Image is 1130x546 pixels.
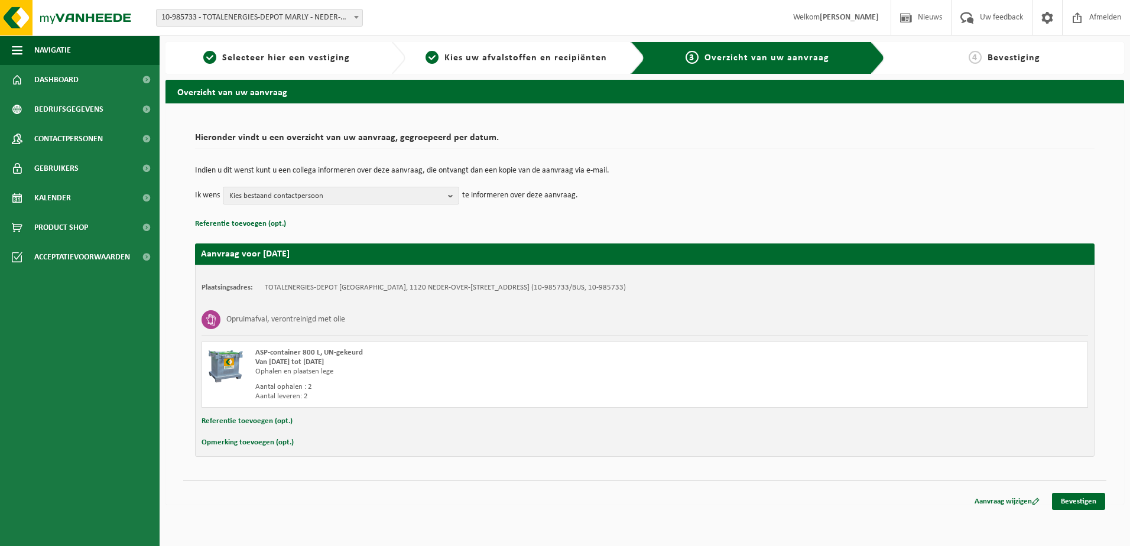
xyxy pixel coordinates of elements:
strong: Plaatsingsadres: [202,284,253,291]
span: 4 [969,51,982,64]
span: Acceptatievoorwaarden [34,242,130,272]
span: Product Shop [34,213,88,242]
span: 3 [686,51,699,64]
button: Opmerking toevoegen (opt.) [202,435,294,450]
a: Aanvraag wijzigen [966,493,1048,510]
span: Gebruikers [34,154,79,183]
span: 10-985733 - TOTALENERGIES-DEPOT MARLY - NEDER-OVER-HEEMBEEK [156,9,363,27]
span: Kalender [34,183,71,213]
img: PB-AP-0800-MET-02-01.png [208,348,243,383]
strong: Van [DATE] tot [DATE] [255,358,324,366]
span: Bedrijfsgegevens [34,95,103,124]
span: 2 [426,51,439,64]
button: Kies bestaand contactpersoon [223,187,459,204]
a: Bevestigen [1052,493,1105,510]
h3: Opruimafval, verontreinigd met olie [226,310,345,329]
span: Dashboard [34,65,79,95]
strong: [PERSON_NAME] [820,13,879,22]
h2: Overzicht van uw aanvraag [165,80,1124,103]
a: 1Selecteer hier een vestiging [171,51,382,65]
span: Contactpersonen [34,124,103,154]
span: Kies bestaand contactpersoon [229,187,443,205]
span: ASP-container 800 L, UN-gekeurd [255,349,363,356]
div: Aantal ophalen : 2 [255,382,692,392]
button: Referentie toevoegen (opt.) [202,414,293,429]
span: Overzicht van uw aanvraag [704,53,829,63]
div: Aantal leveren: 2 [255,392,692,401]
strong: Aanvraag voor [DATE] [201,249,290,259]
span: Kies uw afvalstoffen en recipiënten [444,53,607,63]
span: Selecteer hier een vestiging [222,53,350,63]
h2: Hieronder vindt u een overzicht van uw aanvraag, gegroepeerd per datum. [195,133,1095,149]
button: Referentie toevoegen (opt.) [195,216,286,232]
p: Ik wens [195,187,220,204]
span: Bevestiging [988,53,1040,63]
td: TOTALENERGIES-DEPOT [GEOGRAPHIC_DATA], 1120 NEDER-OVER-[STREET_ADDRESS] (10-985733/BUS, 10-985733) [265,283,626,292]
a: 2Kies uw afvalstoffen en recipiënten [411,51,622,65]
p: te informeren over deze aanvraag. [462,187,578,204]
span: 10-985733 - TOTALENERGIES-DEPOT MARLY - NEDER-OVER-HEEMBEEK [157,9,362,26]
span: 1 [203,51,216,64]
div: Ophalen en plaatsen lege [255,367,692,376]
p: Indien u dit wenst kunt u een collega informeren over deze aanvraag, die ontvangt dan een kopie v... [195,167,1095,175]
span: Navigatie [34,35,71,65]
